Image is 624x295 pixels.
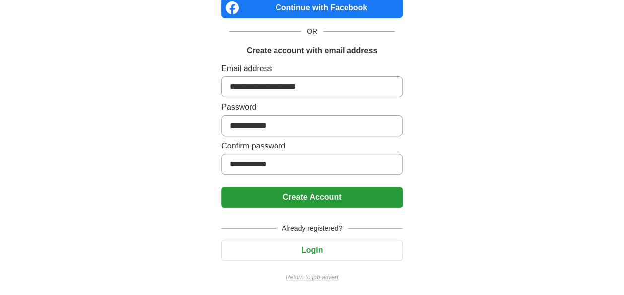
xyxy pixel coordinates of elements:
[221,273,403,282] a: Return to job advert
[247,45,377,57] h1: Create account with email address
[276,223,348,234] span: Already registered?
[221,187,403,208] button: Create Account
[221,63,403,74] label: Email address
[221,101,403,113] label: Password
[221,240,403,261] button: Login
[301,26,323,37] span: OR
[221,246,403,254] a: Login
[221,140,403,152] label: Confirm password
